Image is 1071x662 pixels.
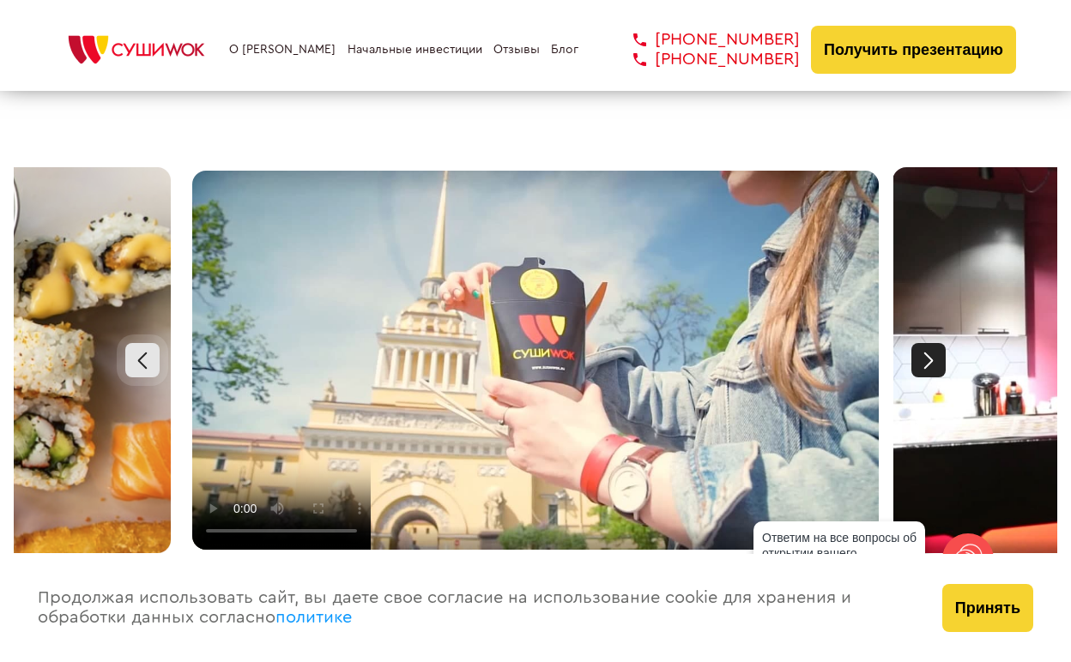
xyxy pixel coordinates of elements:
[229,43,336,57] a: О [PERSON_NAME]
[21,554,925,662] div: Продолжая использовать сайт, вы даете свое согласие на использование cookie для хранения и обрабо...
[551,43,578,57] a: Блог
[811,26,1016,74] button: Получить презентацию
[348,43,482,57] a: Начальные инвестиции
[55,31,218,69] img: СУШИWOK
[275,609,352,626] a: политике
[942,584,1033,632] button: Принять
[493,43,540,57] a: Отзывы
[753,521,925,585] div: Ответим на все вопросы об открытии вашего [PERSON_NAME]!
[608,30,800,50] a: [PHONE_NUMBER]
[608,50,800,69] a: [PHONE_NUMBER]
